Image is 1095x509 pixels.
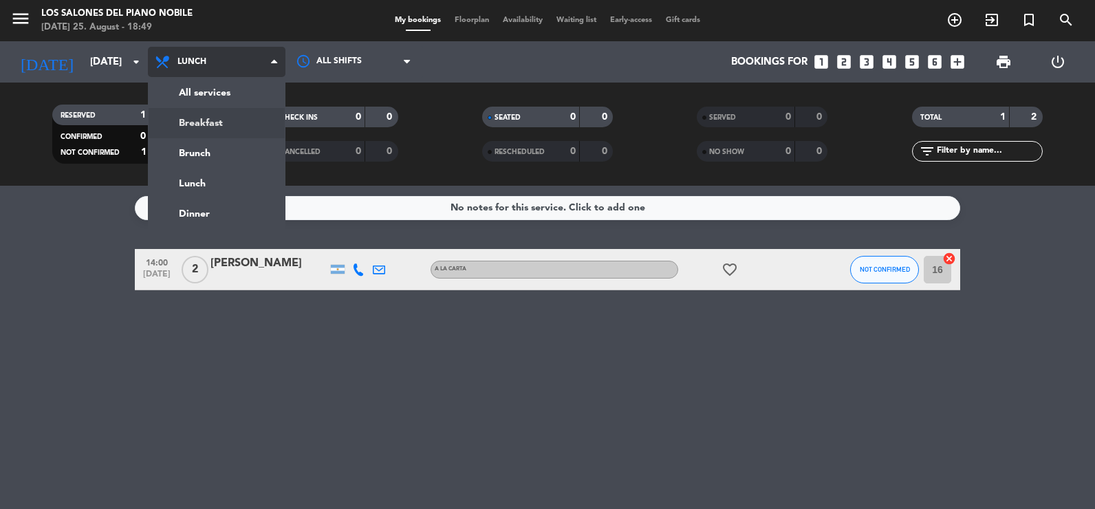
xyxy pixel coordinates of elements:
span: SEATED [495,114,521,121]
i: looks_5 [903,53,921,71]
span: TOTAL [920,114,942,121]
strong: 0 [816,147,825,156]
i: looks_4 [880,53,898,71]
i: search [1058,12,1074,28]
i: looks_one [812,53,830,71]
strong: 1 [1000,112,1006,122]
span: NOT CONFIRMED [61,149,120,156]
span: Floorplan [448,17,496,24]
button: NOT CONFIRMED [850,256,919,283]
span: [DATE] [140,270,174,285]
strong: 0 [816,112,825,122]
i: looks_3 [858,53,876,71]
span: Availability [496,17,550,24]
span: CHECK INS [280,114,318,121]
i: looks_6 [926,53,944,71]
div: [PERSON_NAME] [210,254,327,272]
strong: 0 [785,147,791,156]
strong: 0 [356,147,361,156]
i: filter_list [919,143,935,160]
i: exit_to_app [984,12,1000,28]
i: menu [10,8,31,29]
strong: 0 [387,147,395,156]
strong: 0 [570,112,576,122]
input: Filter by name... [935,144,1042,159]
strong: 1 [141,147,147,157]
i: power_settings_new [1050,54,1066,70]
span: Gift cards [659,17,707,24]
i: cancel [942,252,956,266]
span: Bookings for [731,56,807,68]
a: All services [149,78,285,108]
span: Lunch [177,57,206,67]
strong: 0 [570,147,576,156]
strong: 2 [1031,112,1039,122]
i: [DATE] [10,47,83,77]
strong: 0 [140,131,146,141]
strong: 0 [785,112,791,122]
span: RESCHEDULED [495,149,545,155]
i: turned_in_not [1021,12,1037,28]
span: Early-access [603,17,659,24]
a: Dinner [149,199,285,229]
strong: 0 [602,112,610,122]
span: print [995,54,1012,70]
strong: 0 [356,112,361,122]
a: Breakfast [149,108,285,138]
strong: 0 [387,112,395,122]
span: Waiting list [550,17,603,24]
span: CANCELLED [280,149,321,155]
i: add_circle_outline [946,12,963,28]
span: SERVED [709,114,736,121]
span: RESERVED [61,112,96,119]
i: add_box [948,53,966,71]
a: Brunch [149,138,285,169]
div: [DATE] 25. August - 18:49 [41,21,193,34]
span: NOT CONFIRMED [860,266,910,273]
span: My bookings [388,17,448,24]
span: A LA CARTA [435,266,466,272]
a: Lunch [149,169,285,199]
strong: 1 [140,110,146,120]
div: No notes for this service. Click to add one [451,200,645,216]
i: looks_two [835,53,853,71]
span: CONFIRMED [61,133,102,140]
button: menu [10,8,31,34]
span: NO SHOW [709,149,744,155]
i: arrow_drop_down [128,54,144,70]
strong: 0 [602,147,610,156]
span: 2 [182,256,208,283]
div: Los Salones del Piano Nobile [41,7,193,21]
div: LOG OUT [1030,41,1085,83]
span: 14:00 [140,254,174,270]
i: favorite_border [722,261,738,278]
